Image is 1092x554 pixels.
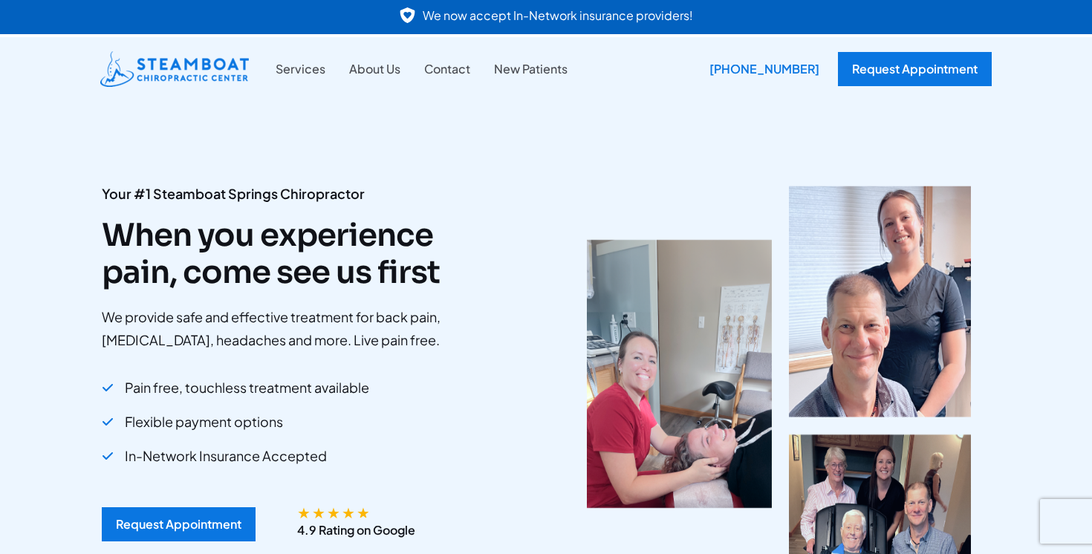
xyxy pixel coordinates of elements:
[297,506,371,518] div: 4.9/5
[264,59,337,79] a: Services
[698,52,823,86] a: [PHONE_NUMBER]
[125,408,283,435] span: Flexible payment options
[102,306,493,351] p: We provide safe and effective treatment for back pain, [MEDICAL_DATA], headaches and more. Live p...
[102,217,493,292] h2: When you experience pain, come see us first
[297,521,415,540] p: 4.9 Rating on Google
[297,506,311,518] span: ★
[327,506,340,518] span: ★
[312,506,325,518] span: ★
[342,506,355,518] span: ★
[337,59,412,79] a: About Us
[125,443,327,469] span: In-Network Insurance Accepted
[357,506,370,518] span: ★
[838,52,992,86] a: Request Appointment
[100,51,249,87] img: Steamboat Chiropractic Center
[125,374,369,401] span: Pain free, touchless treatment available
[102,507,256,541] a: Request Appointment
[264,59,579,79] nav: Site Navigation
[102,185,365,202] strong: Your #1 Steamboat Springs Chiropractor
[412,59,482,79] a: Contact
[482,59,579,79] a: New Patients
[116,518,241,530] div: Request Appointment
[698,52,831,86] div: [PHONE_NUMBER]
